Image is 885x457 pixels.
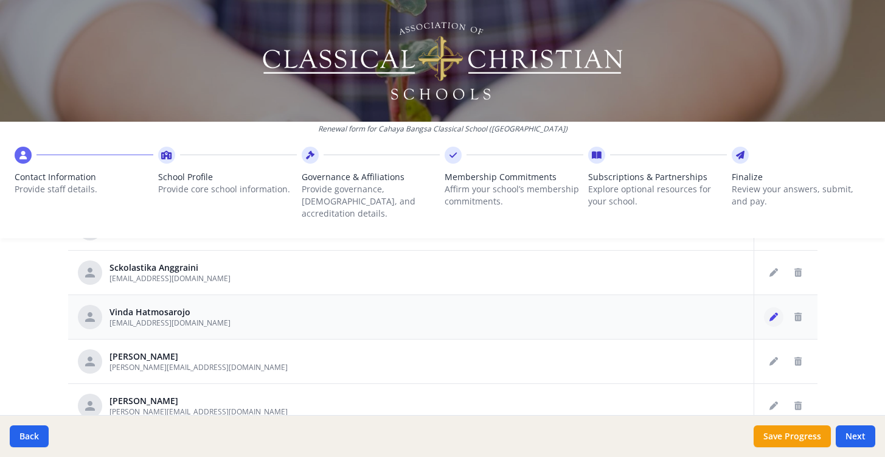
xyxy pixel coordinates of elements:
button: Delete staff [788,307,808,327]
button: Delete staff [788,352,808,371]
button: Edit staff [764,352,783,371]
p: Provide staff details. [15,183,153,195]
p: Affirm your school’s membership commitments. [445,183,583,208]
span: [PERSON_NAME][EMAIL_ADDRESS][DOMAIN_NAME] [109,362,288,372]
div: [PERSON_NAME] [109,395,288,407]
button: Delete staff [788,396,808,416]
div: Vinda Hatmosarojo [109,306,231,318]
button: Save Progress [754,425,831,447]
button: Edit staff [764,307,783,327]
p: Review your answers, submit, and pay. [732,183,870,208]
img: Logo [260,18,625,103]
span: Governance & Affiliations [302,171,440,183]
span: Finalize [732,171,870,183]
span: [EMAIL_ADDRESS][DOMAIN_NAME] [109,318,231,328]
button: Next [836,425,875,447]
button: Edit staff [764,263,783,282]
div: Sckolastika Anggraini [109,262,231,274]
button: Edit staff [764,396,783,416]
span: [PERSON_NAME][EMAIL_ADDRESS][DOMAIN_NAME] [109,406,288,417]
p: Provide core school information. [158,183,297,195]
span: School Profile [158,171,297,183]
button: Back [10,425,49,447]
span: Subscriptions & Partnerships [588,171,727,183]
p: Provide governance, [DEMOGRAPHIC_DATA], and accreditation details. [302,183,440,220]
button: Delete staff [788,263,808,282]
div: [PERSON_NAME] [109,351,288,363]
p: Explore optional resources for your school. [588,183,727,208]
span: Contact Information [15,171,153,183]
span: [EMAIL_ADDRESS][DOMAIN_NAME] [109,273,231,284]
span: Membership Commitments [445,171,583,183]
